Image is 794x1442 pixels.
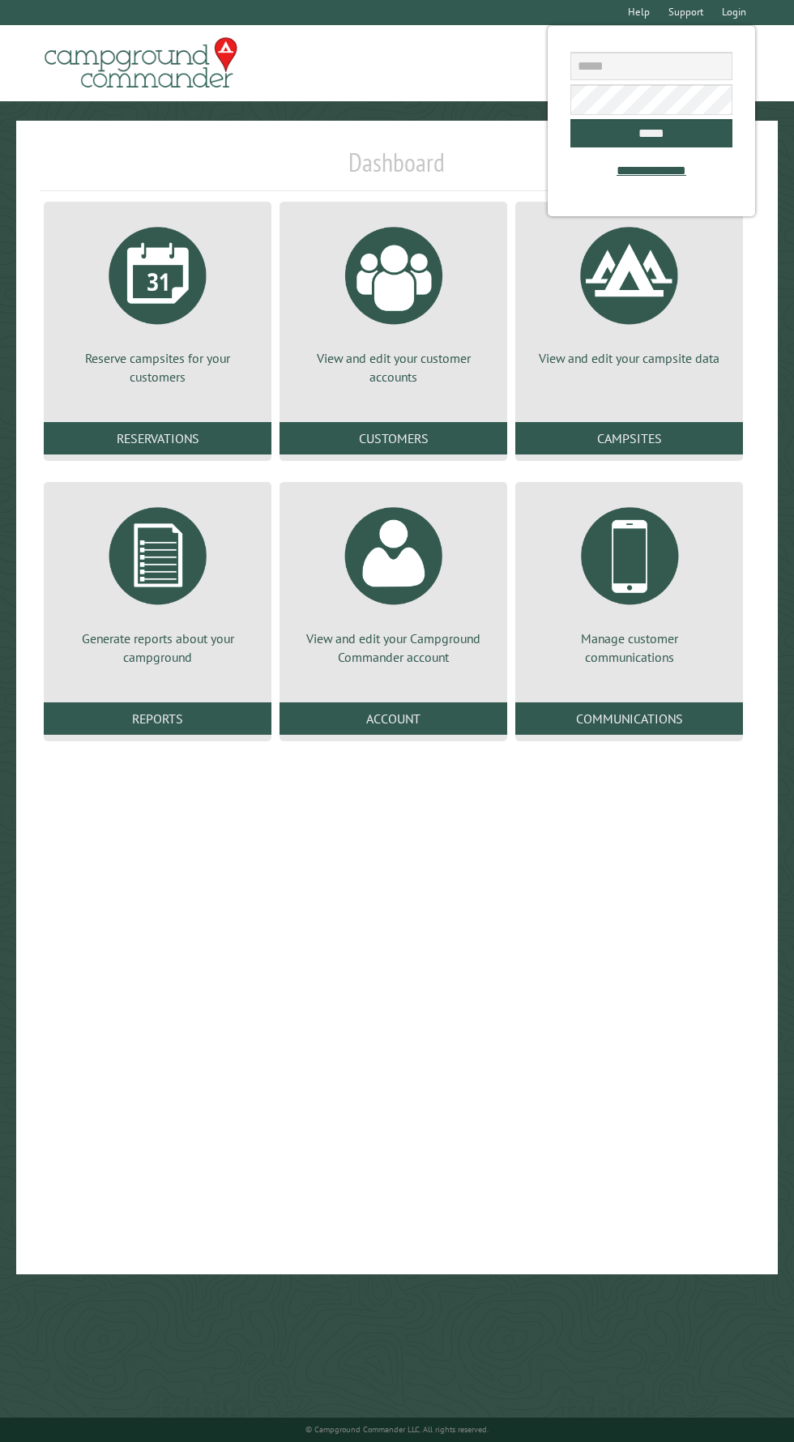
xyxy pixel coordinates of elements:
[535,215,724,367] a: View and edit your campsite data
[63,215,252,386] a: Reserve campsites for your customers
[535,629,724,666] p: Manage customer communications
[280,702,507,735] a: Account
[280,422,507,454] a: Customers
[40,147,754,191] h1: Dashboard
[44,702,271,735] a: Reports
[299,215,488,386] a: View and edit your customer accounts
[515,702,743,735] a: Communications
[63,629,252,666] p: Generate reports about your campground
[63,349,252,386] p: Reserve campsites for your customers
[299,349,488,386] p: View and edit your customer accounts
[535,495,724,666] a: Manage customer communications
[44,422,271,454] a: Reservations
[40,32,242,95] img: Campground Commander
[535,349,724,367] p: View and edit your campsite data
[63,495,252,666] a: Generate reports about your campground
[515,422,743,454] a: Campsites
[305,1424,489,1435] small: © Campground Commander LLC. All rights reserved.
[299,495,488,666] a: View and edit your Campground Commander account
[299,629,488,666] p: View and edit your Campground Commander account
